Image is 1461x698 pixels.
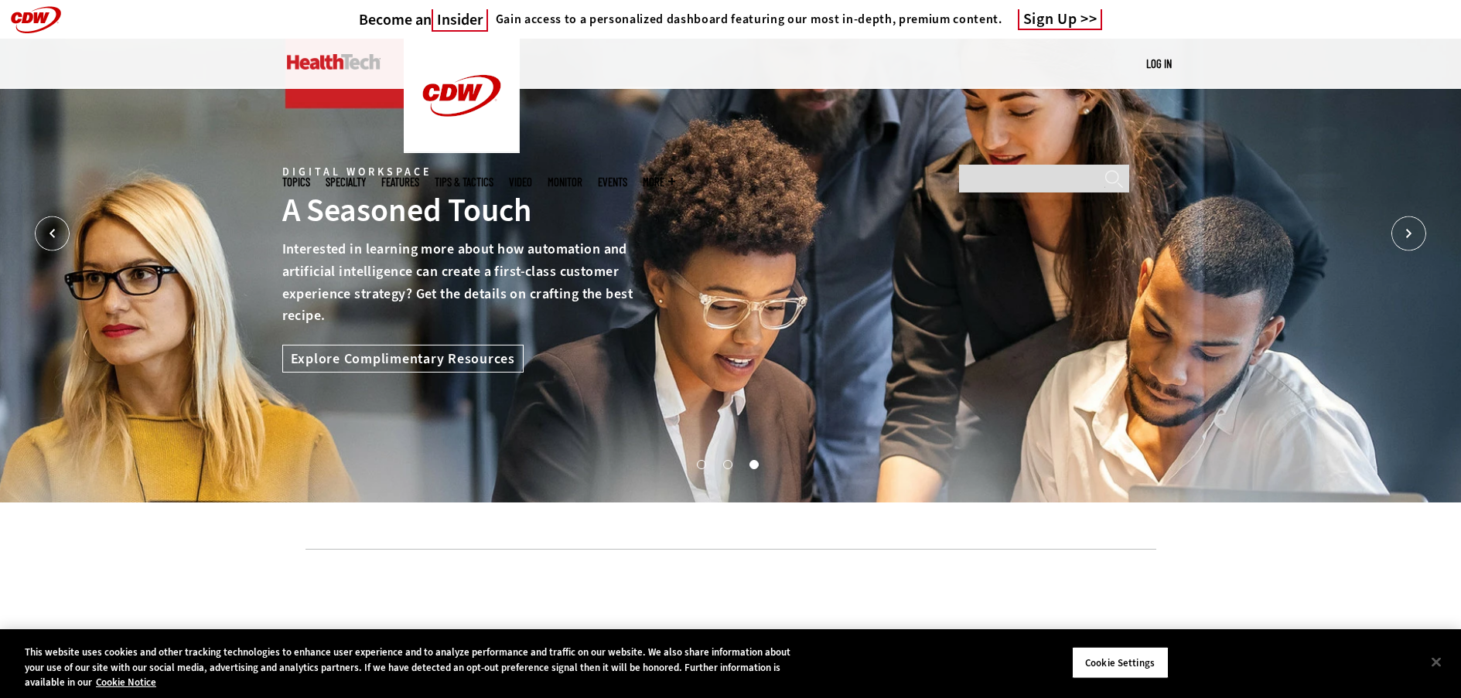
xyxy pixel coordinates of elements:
[96,676,156,689] a: More information about your privacy
[509,176,532,188] a: Video
[326,176,366,188] span: Specialty
[359,10,488,29] a: Become anInsider
[496,12,1002,27] h4: Gain access to a personalized dashboard featuring our most in-depth, premium content.
[1018,9,1103,30] a: Sign Up
[282,240,633,325] span: Interested in learning more about how automation and artificial intelligence can create a first-c...
[723,460,731,468] button: 2 of 3
[1146,56,1172,72] div: User menu
[643,176,675,188] span: More
[404,141,520,157] a: CDW
[25,645,804,690] div: This website uses cookies and other tracking technologies to enhance user experience and to analy...
[282,176,310,188] span: Topics
[381,176,419,188] a: Features
[598,176,627,188] a: Events
[1072,646,1169,679] button: Cookie Settings
[35,216,70,251] button: Prev
[435,176,493,188] a: Tips & Tactics
[449,573,1012,642] iframe: advertisement
[548,176,582,188] a: MonITor
[359,10,488,29] h3: Become an
[404,39,520,153] img: Home
[282,345,524,373] a: Explore Complimentary Resources
[749,460,757,468] button: 3 of 3
[432,9,488,32] span: Insider
[1146,56,1172,70] a: Log in
[287,54,381,70] img: Home
[1419,645,1453,679] button: Close
[282,189,641,231] div: A Seasoned Touch
[697,460,705,468] button: 1 of 3
[488,12,1002,27] a: Gain access to a personalized dashboard featuring our most in-depth, premium content.
[1391,216,1426,251] button: Next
